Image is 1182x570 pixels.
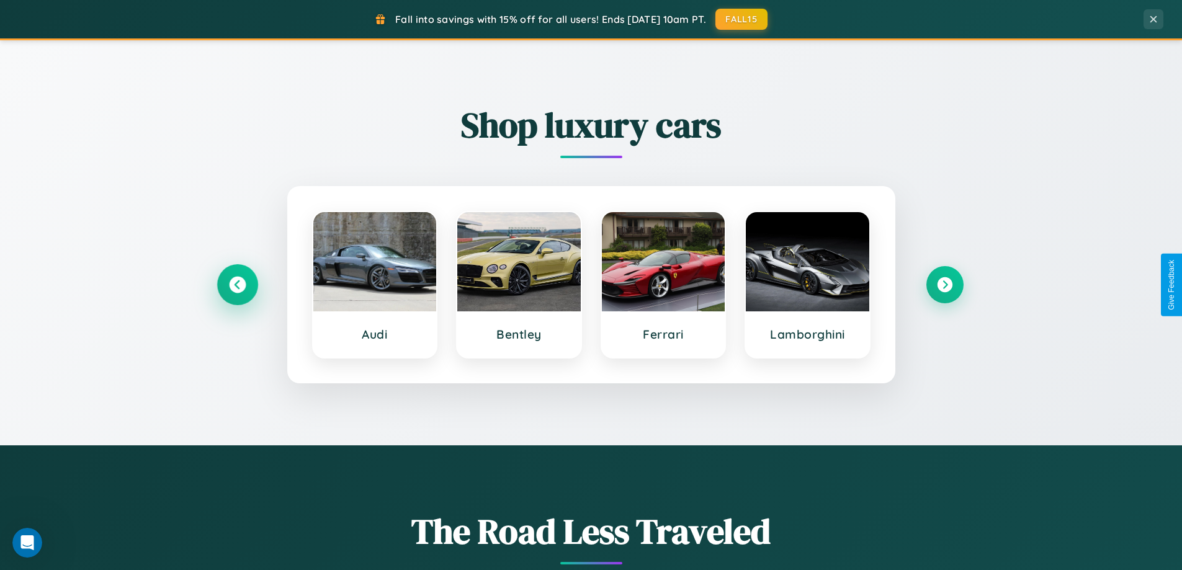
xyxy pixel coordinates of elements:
[219,507,964,555] h1: The Road Less Traveled
[758,327,857,342] h3: Lamborghini
[1167,260,1176,310] div: Give Feedback
[614,327,713,342] h3: Ferrari
[715,9,768,30] button: FALL15
[219,101,964,149] h2: Shop luxury cars
[12,528,42,558] iframe: Intercom live chat
[470,327,568,342] h3: Bentley
[395,13,706,25] span: Fall into savings with 15% off for all users! Ends [DATE] 10am PT.
[326,327,424,342] h3: Audi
